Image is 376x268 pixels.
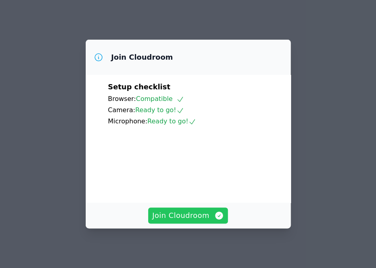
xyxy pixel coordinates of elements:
span: Microphone: [108,117,148,125]
span: Setup checklist [108,83,171,91]
span: Ready to go! [147,117,196,125]
span: Join Cloudroom [152,210,224,221]
span: Ready to go! [135,106,184,114]
h3: Join Cloudroom [111,52,173,62]
span: Camera: [108,106,135,114]
span: Compatible [136,95,184,103]
button: Join Cloudroom [148,208,228,224]
span: Browser: [108,95,136,103]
